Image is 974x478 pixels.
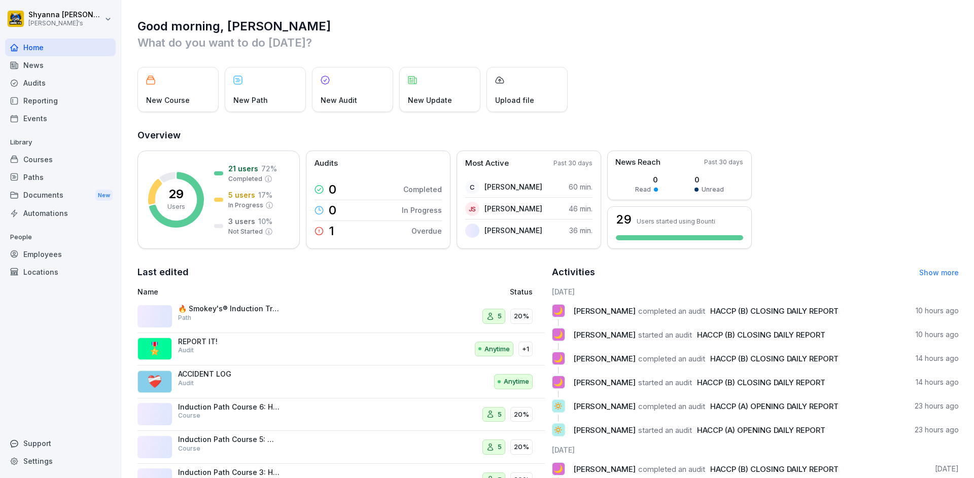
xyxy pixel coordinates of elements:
[258,216,272,227] p: 10 %
[553,327,563,342] p: 🌙
[553,399,563,413] p: 🔅
[573,354,636,363] span: [PERSON_NAME]
[178,370,280,379] p: ACCIDENT LOG
[228,174,262,183] p: Completed
[498,442,502,452] p: 5
[704,158,743,167] p: Past 30 days
[484,181,542,192] p: [PERSON_NAME]
[573,330,636,340] span: [PERSON_NAME]
[573,425,636,435] span: [PERSON_NAME]
[5,39,116,56] a: Home
[146,95,190,105] p: New Course
[504,377,529,387] p: Anytime
[484,225,542,236] p: [PERSON_NAME]
[261,163,277,174] p: 72 %
[95,190,113,201] div: New
[233,95,268,105] p: New Path
[5,92,116,109] a: Reporting
[552,265,595,279] h2: Activities
[5,186,116,205] a: DocumentsNew
[553,304,563,318] p: 🌙
[329,204,336,216] p: 0
[5,168,116,186] a: Paths
[635,174,658,185] p: 0
[5,204,116,222] a: Automations
[5,109,116,127] div: Events
[498,311,502,321] p: 5
[465,180,479,194] div: C
[137,34,959,51] p: What do you want to do [DATE]?
[168,188,184,200] p: 29
[5,452,116,470] a: Settings
[5,263,116,281] a: Locations
[329,183,336,196] p: 0
[178,411,200,420] p: Course
[178,313,191,322] p: Path
[5,229,116,245] p: People
[228,163,258,174] p: 21 users
[28,11,102,19] p: Shyanna [PERSON_NAME]
[916,377,959,387] p: 14 hours ago
[573,378,636,387] span: [PERSON_NAME]
[178,435,280,444] p: Induction Path Course 5: Workplace Conduct
[573,464,636,474] span: [PERSON_NAME]
[5,151,116,168] a: Courses
[321,95,357,105] p: New Audit
[615,157,660,168] p: News Reach
[694,174,724,185] p: 0
[178,379,194,388] p: Audit
[916,329,959,340] p: 10 hours ago
[638,354,705,363] span: completed an audit
[178,402,280,412] p: Induction Path Course 6: HR & Employment Basics
[167,202,185,211] p: Users
[710,401,839,411] span: HACCP (A) OPENING DAILY REPORT
[228,190,255,200] p: 5 users
[552,445,959,455] h6: [DATE]
[228,227,263,236] p: Not Started
[411,226,442,236] p: Overdue
[147,373,162,391] p: ❤️‍🩹
[5,56,116,74] a: News
[147,340,162,358] p: 🎖️
[553,375,563,389] p: 🌙
[710,354,839,363] span: HACCP (B) CLOSING DAILY REPORT
[697,378,825,387] span: HACCP (B) CLOSING DAILY REPORT
[915,425,959,435] p: 23 hours ago
[137,398,545,431] a: Induction Path Course 6: HR & Employment BasicsCourse520%
[178,337,280,346] p: REPORT IT!
[5,245,116,263] a: Employees
[5,186,116,205] div: Documents
[514,410,529,420] p: 20%
[573,401,636,411] span: [PERSON_NAME]
[315,158,338,169] p: Audits
[638,401,705,411] span: completed an audit
[514,311,529,321] p: 20%
[915,401,959,411] p: 23 hours ago
[569,203,593,214] p: 46 min.
[228,216,255,227] p: 3 users
[5,134,116,151] p: Library
[638,464,705,474] span: completed an audit
[569,225,593,236] p: 36 min.
[635,185,651,194] p: Read
[484,344,510,354] p: Anytime
[638,425,692,435] span: started an audit
[553,159,593,168] p: Past 30 days
[465,158,509,169] p: Most Active
[5,434,116,452] div: Support
[916,306,959,316] p: 10 hours ago
[710,464,839,474] span: HACCP (B) CLOSING DAILY REPORT
[137,333,545,366] a: 🎖️REPORT IT!AuditAnytime+1
[28,20,102,27] p: [PERSON_NAME]'s
[465,202,479,216] div: JS
[495,95,534,105] p: Upload file
[553,462,563,476] p: 🌙
[637,217,715,225] p: Users started using Bounti
[638,378,692,387] span: started an audit
[5,74,116,92] div: Audits
[137,128,959,142] h2: Overview
[916,353,959,363] p: 14 hours ago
